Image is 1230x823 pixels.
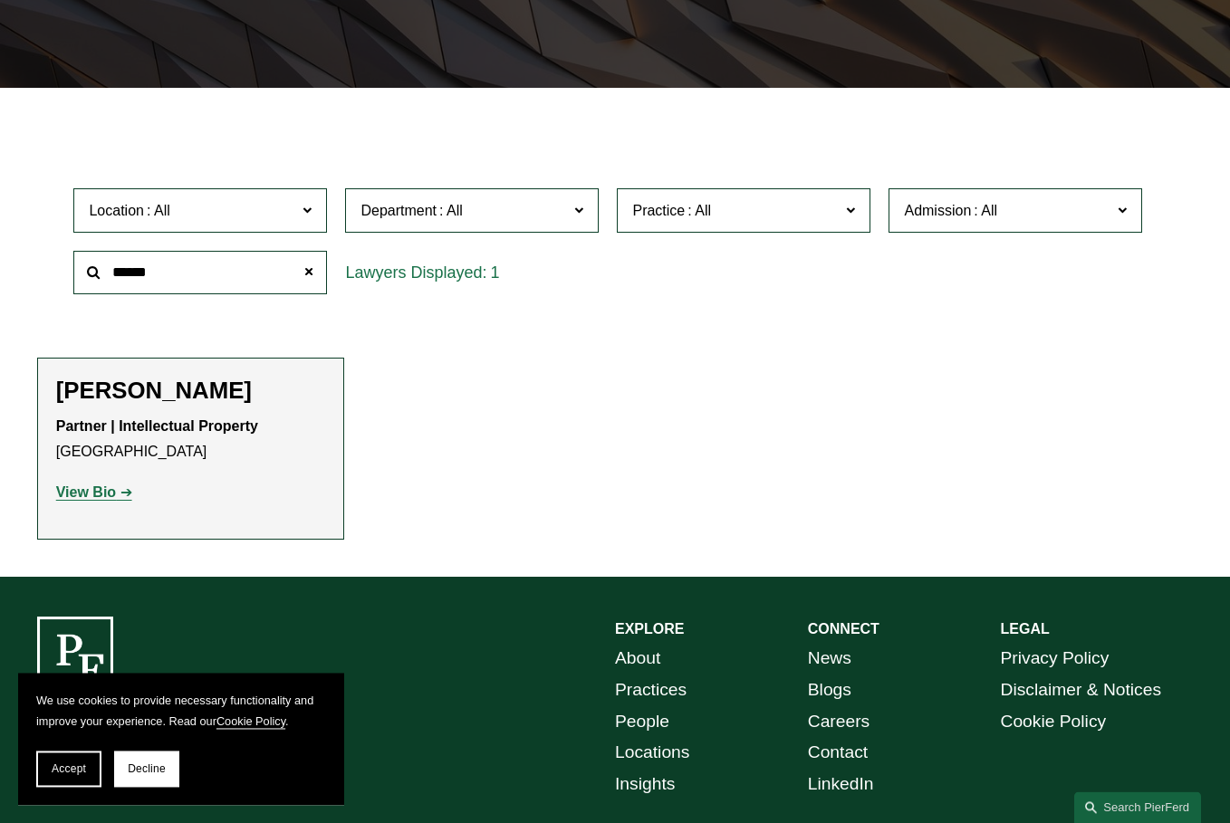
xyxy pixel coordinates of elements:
a: Careers [808,706,870,738]
a: Disclaimer & Notices [1001,675,1162,706]
a: About [615,643,660,675]
a: News [808,643,851,675]
h2: [PERSON_NAME] [56,377,325,405]
a: View Bio [56,484,132,500]
strong: Partner | Intellectual Property [56,418,258,434]
a: Privacy Policy [1001,643,1110,675]
span: Admission [904,203,971,218]
span: Accept [52,762,86,775]
a: Contact [808,737,868,769]
span: Department [360,203,437,218]
span: Practice [632,203,685,218]
a: Search this site [1074,791,1201,823]
a: Locations [615,737,689,769]
strong: LEGAL [1001,621,1050,636]
a: Cookie Policy [1001,706,1107,738]
a: LinkedIn [808,769,874,800]
section: Cookie banner [18,673,344,805]
p: We use cookies to provide necessary functionality and improve your experience. Read our . [36,691,326,732]
a: Cookie Policy [216,714,285,728]
button: Accept [36,751,101,787]
p: [GEOGRAPHIC_DATA] [56,414,325,466]
span: 1 [491,263,500,282]
a: Practices [615,675,687,706]
strong: CONNECT [808,621,879,636]
button: Decline [114,751,179,787]
span: Decline [128,762,166,775]
a: People [615,706,669,738]
span: Location [89,203,144,218]
a: Blogs [808,675,851,706]
a: Insights [615,769,675,800]
strong: EXPLORE [615,621,684,636]
strong: View Bio [56,484,116,500]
